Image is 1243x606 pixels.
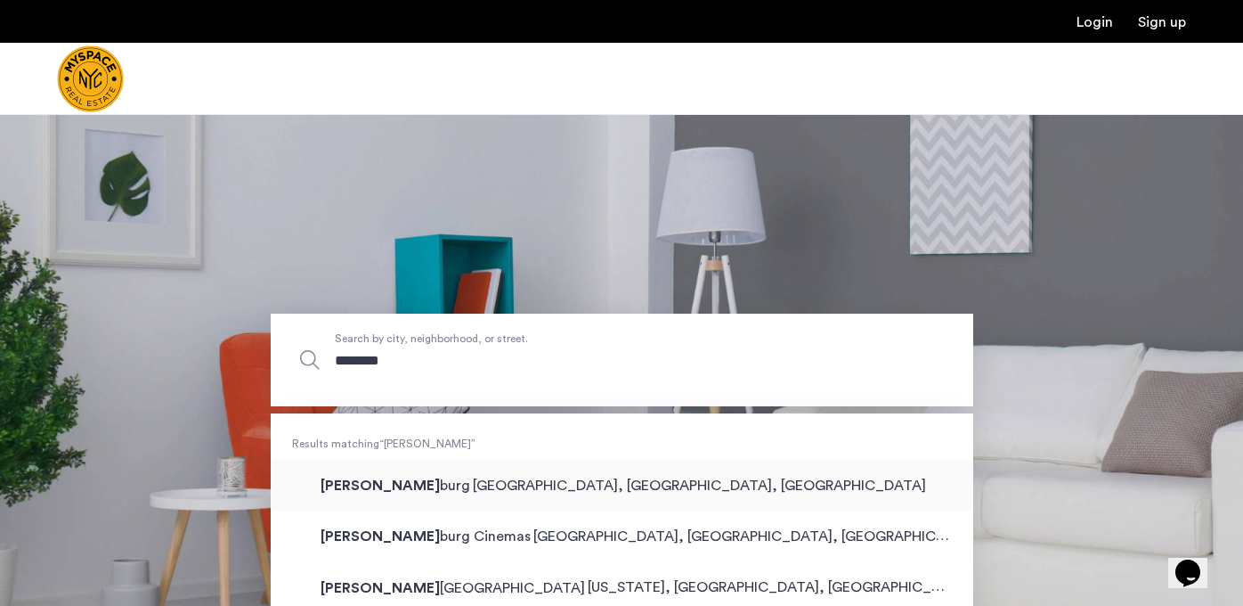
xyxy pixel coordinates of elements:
[1168,535,1225,588] iframe: chat widget
[321,581,440,595] span: [PERSON_NAME]
[321,479,473,493] span: burg
[57,45,124,112] img: logo
[271,314,973,406] input: Apartment Search
[1138,15,1186,29] a: Registration
[588,579,973,594] span: [US_STATE], [GEOGRAPHIC_DATA], [GEOGRAPHIC_DATA]
[533,528,987,544] span: [GEOGRAPHIC_DATA], [GEOGRAPHIC_DATA], [GEOGRAPHIC_DATA]
[57,45,124,112] a: Cazamio Logo
[271,435,973,453] span: Results matching
[335,330,826,348] span: Search by city, neighborhood, or street.
[321,581,588,595] span: [GEOGRAPHIC_DATA]
[321,479,440,493] span: [PERSON_NAME]
[321,529,440,544] span: [PERSON_NAME]
[1076,15,1113,29] a: Login
[473,479,926,493] span: [GEOGRAPHIC_DATA], [GEOGRAPHIC_DATA], [GEOGRAPHIC_DATA]
[321,529,533,544] span: burg Cinemas
[379,438,475,449] q: [PERSON_NAME]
